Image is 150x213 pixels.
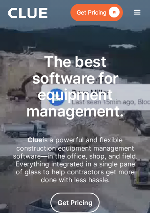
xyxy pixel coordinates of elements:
[41,152,47,160] strong: —
[70,4,123,21] a: Get Pricing
[77,7,107,17] div: Get Pricing
[12,54,137,119] h1: The best software for equipment management.
[12,136,137,184] h2: is a powerful and flexible construction equipment management software in the office, shop, and fi...
[107,7,120,17] div: 
[50,193,100,213] a: Get Pricing
[57,197,92,209] div: Get Pricing
[27,136,42,144] strong: Clue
